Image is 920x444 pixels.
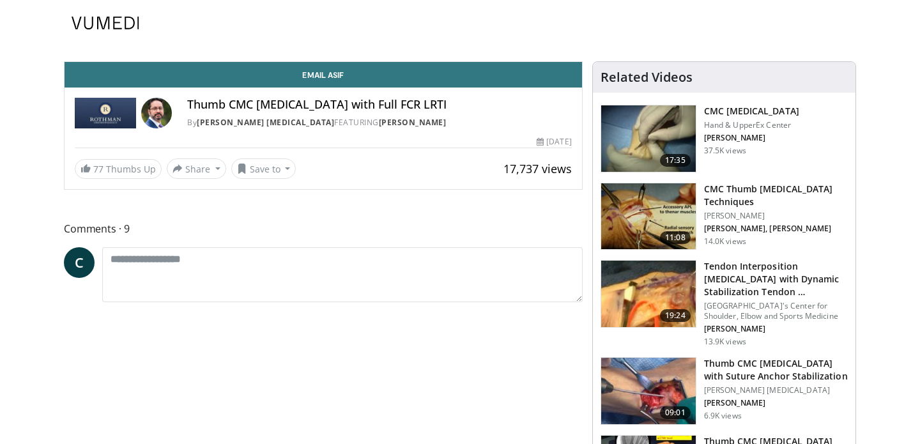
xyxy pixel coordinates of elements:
[537,136,571,148] div: [DATE]
[660,309,691,322] span: 19:24
[704,236,746,247] p: 14.0K views
[601,105,848,172] a: 17:35 CMC [MEDICAL_DATA] Hand & UpperEx Center [PERSON_NAME] 37.5K views
[601,183,696,250] img: 08bc6ee6-87c4-498d-b9ad-209c97b58688.150x105_q85_crop-smart_upscale.jpg
[704,411,742,421] p: 6.9K views
[660,406,691,419] span: 09:01
[75,98,136,128] img: Rothman Hand Surgery
[704,324,848,334] p: Melvin Rosenwasser
[601,357,848,425] a: 09:01 Thumb CMC [MEDICAL_DATA] with Suture Anchor Stabilization [PERSON_NAME] [MEDICAL_DATA] [PER...
[704,357,848,383] h3: Thumb CMC [MEDICAL_DATA] with Suture Anchor Stabilization
[93,163,103,175] span: 77
[704,385,848,395] p: [PERSON_NAME] [MEDICAL_DATA]
[704,120,799,130] p: Hand & UpperEx Center
[601,358,696,424] img: 6c4ab8d9-ead7-46ab-bb92-4bf4fe9ee6dd.150x105_q85_crop-smart_upscale.jpg
[187,117,572,128] div: By FEATURING
[141,98,172,128] img: Avatar
[704,211,848,221] p: [PERSON_NAME]
[704,133,799,143] p: Joe Imbriglia
[601,105,696,172] img: 54618_0000_3.png.150x105_q85_crop-smart_upscale.jpg
[601,261,696,327] img: rosenwasser_basal_joint_1.png.150x105_q85_crop-smart_upscale.jpg
[64,247,95,278] a: C
[503,161,572,176] span: 17,737 views
[601,70,693,85] h4: Related Videos
[601,260,848,347] a: 19:24 Tendon Interposition [MEDICAL_DATA] with Dynamic Stabilization Tendon … [GEOGRAPHIC_DATA]'s...
[379,117,447,128] a: [PERSON_NAME]
[704,224,848,234] p: Amy Ladd
[231,158,296,179] button: Save to
[75,159,162,179] a: 77 Thumbs Up
[72,17,139,29] img: VuMedi Logo
[167,158,226,179] button: Share
[704,337,746,347] p: 13.9K views
[64,220,583,237] span: Comments 9
[704,105,799,118] h3: CMC [MEDICAL_DATA]
[704,183,848,208] h3: CMC Thumb [MEDICAL_DATA] Techniques
[660,154,691,167] span: 17:35
[704,398,848,408] p: Christopher Jones
[65,62,582,88] a: Email Asif
[704,146,746,156] p: 37.5K views
[187,98,572,112] h4: Thumb CMC [MEDICAL_DATA] with Full FCR LRTI
[660,231,691,244] span: 11:08
[601,183,848,250] a: 11:08 CMC Thumb [MEDICAL_DATA] Techniques [PERSON_NAME] [PERSON_NAME], [PERSON_NAME] 14.0K views
[197,117,334,128] a: [PERSON_NAME] [MEDICAL_DATA]
[704,301,848,321] p: [GEOGRAPHIC_DATA]'s Center for Shoulder, Elbow and Sports Medicine
[704,260,848,298] h3: Tendon Interposition Arthroplasty with Dynamic Stabilization Tendon Transfer for CMC Arthritis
